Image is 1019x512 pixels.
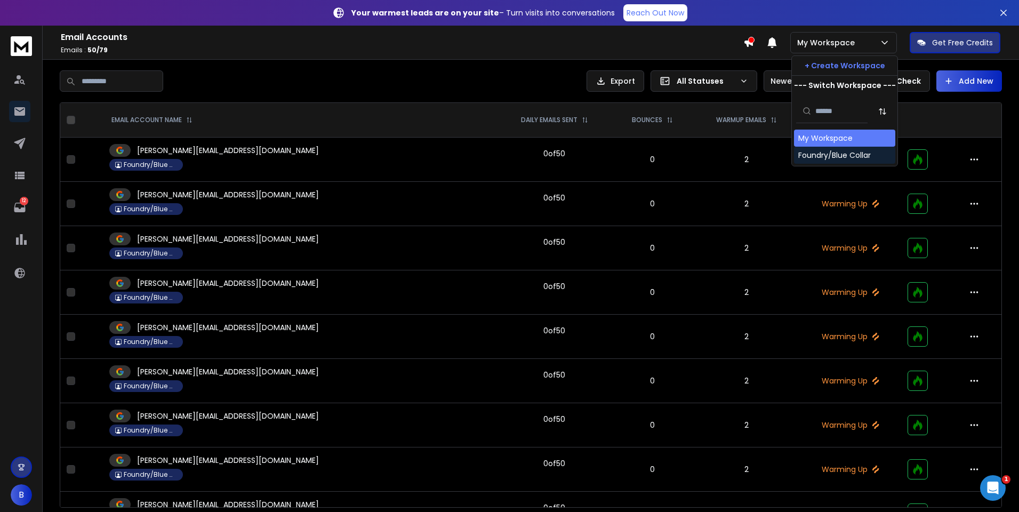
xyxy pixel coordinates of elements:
[137,234,319,244] p: [PERSON_NAME][EMAIL_ADDRESS][DOMAIN_NAME]
[124,161,177,169] p: Foundry/Blue Collar
[619,375,686,386] p: 0
[137,278,319,289] p: [PERSON_NAME][EMAIL_ADDRESS][DOMAIN_NAME]
[1002,475,1010,484] span: 1
[543,414,565,425] div: 0 of 50
[872,101,893,122] button: Sort by Sort A-Z
[932,37,993,48] p: Get Free Credits
[693,138,800,182] td: 2
[61,46,743,54] p: Emails :
[619,287,686,298] p: 0
[806,464,895,475] p: Warming Up
[619,154,686,165] p: 0
[137,366,319,377] p: [PERSON_NAME][EMAIL_ADDRESS][DOMAIN_NAME]
[619,243,686,253] p: 0
[137,322,319,333] p: [PERSON_NAME][EMAIL_ADDRESS][DOMAIN_NAME]
[543,148,565,159] div: 0 of 50
[794,80,896,91] p: --- Switch Workspace ---
[87,45,108,54] span: 50 / 79
[11,484,32,506] button: B
[764,70,833,92] button: Newest
[693,226,800,270] td: 2
[137,145,319,156] p: [PERSON_NAME][EMAIL_ADDRESS][DOMAIN_NAME]
[623,4,687,21] a: Reach Out Now
[124,426,177,435] p: Foundry/Blue Collar
[797,37,859,48] p: My Workspace
[137,499,319,510] p: [PERSON_NAME][EMAIL_ADDRESS][DOMAIN_NAME]
[543,193,565,203] div: 0 of 50
[61,31,743,44] h1: Email Accounts
[137,189,319,200] p: [PERSON_NAME][EMAIL_ADDRESS][DOMAIN_NAME]
[693,315,800,359] td: 2
[693,403,800,447] td: 2
[936,70,1002,92] button: Add New
[798,133,853,143] div: My Workspace
[543,370,565,380] div: 0 of 50
[805,60,885,71] p: + Create Workspace
[587,70,644,92] button: Export
[910,32,1000,53] button: Get Free Credits
[137,455,319,466] p: [PERSON_NAME][EMAIL_ADDRESS][DOMAIN_NAME]
[693,447,800,492] td: 2
[351,7,499,18] strong: Your warmest leads are on your site
[677,76,735,86] p: All Statuses
[9,197,30,218] a: 12
[806,287,895,298] p: Warming Up
[792,56,897,75] button: + Create Workspace
[798,150,871,161] div: Foundry/Blue Collar
[619,198,686,209] p: 0
[351,7,615,18] p: – Turn visits into conversations
[124,382,177,390] p: Foundry/Blue Collar
[627,7,684,18] p: Reach Out Now
[543,458,565,469] div: 0 of 50
[693,182,800,226] td: 2
[806,375,895,386] p: Warming Up
[980,475,1006,501] iframe: Intercom live chat
[124,205,177,213] p: Foundry/Blue Collar
[806,420,895,430] p: Warming Up
[619,464,686,475] p: 0
[521,116,577,124] p: DAILY EMAILS SENT
[124,249,177,258] p: Foundry/Blue Collar
[111,116,192,124] div: EMAIL ACCOUNT NAME
[124,293,177,302] p: Foundry/Blue Collar
[543,281,565,292] div: 0 of 50
[11,36,32,56] img: logo
[806,243,895,253] p: Warming Up
[632,116,662,124] p: BOUNCES
[716,116,766,124] p: WARMUP EMAILS
[543,237,565,247] div: 0 of 50
[806,331,895,342] p: Warming Up
[137,411,319,421] p: [PERSON_NAME][EMAIL_ADDRESS][DOMAIN_NAME]
[619,420,686,430] p: 0
[619,331,686,342] p: 0
[693,270,800,315] td: 2
[693,359,800,403] td: 2
[543,325,565,336] div: 0 of 50
[20,197,28,205] p: 12
[806,198,895,209] p: Warming Up
[124,470,177,479] p: Foundry/Blue Collar
[124,338,177,346] p: Foundry/Blue Collar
